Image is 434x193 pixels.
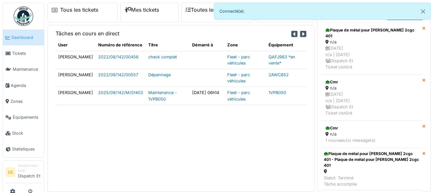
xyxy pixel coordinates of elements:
a: Fleet - parc véhicules [227,90,250,101]
li: Dispatch Et [18,163,41,182]
div: n/a [325,39,418,45]
a: Plaque de métal pour [PERSON_NAME] 2cgc 401 - Plaque de métal pour [PERSON_NAME] 2cgc 401 Statut:... [321,148,422,190]
div: Cmr [325,125,418,131]
div: Plaque de métal pour [PERSON_NAME] 2cgc 401 - Plaque de métal pour [PERSON_NAME] 2cgc 401 [324,151,420,168]
a: check complet [148,54,177,59]
div: Cmr [325,79,418,85]
button: Close [416,3,430,20]
th: Équipement [266,39,306,51]
a: Agenda [3,78,44,93]
td: [PERSON_NAME] [56,51,96,69]
img: Badge_color-CXgf-gQk.svg [14,6,33,26]
a: Zones [3,93,44,109]
a: Mes tickets [125,7,159,13]
span: Équipements [13,114,41,120]
td: [PERSON_NAME] [56,69,96,87]
a: 2022/08/142/00456 [98,54,138,59]
span: translation missing: fr.shared.user [58,42,68,47]
span: Stock [12,130,41,136]
a: Cmr n/a [DATE]n/a | [DATE] Dispatch EtTicket clotûré [321,75,422,121]
a: Cmr n/a 1 nouveau(x) message(s) [321,121,422,148]
a: Tickets [3,45,44,61]
a: Dépannage [148,72,171,77]
td: [PERSON_NAME] [56,87,96,105]
a: Dashboard [3,30,44,45]
a: DE Gestionnaire localDispatch Et [6,163,41,184]
a: Plaque de métal pour [PERSON_NAME] 2cgc 401 n/a [DATE]n/a | [DATE] Dispatch EtTicket clotûré [321,23,422,75]
span: Statistiques [12,146,41,152]
th: Titre [146,39,190,51]
div: n/a [325,131,418,137]
span: Dashboard [11,34,41,41]
div: Plaque de métal pour [PERSON_NAME] 2cgc 401 [325,27,418,39]
a: Maintenance [3,61,44,77]
a: Maintenance - 1VPB050 [148,90,177,101]
a: Tous les tickets [60,7,99,13]
div: n/a [325,85,418,91]
div: Gestionnaire local [18,163,41,173]
div: 1 nouveau(x) message(s) [325,137,418,143]
li: DE [6,167,15,177]
a: 2025/09/142/M/01403 [98,90,143,95]
th: Zone [225,39,266,51]
a: 2AWC852 [269,72,289,77]
a: 2022/09/142/00557 [98,72,138,77]
a: QAFJ983 *en vente* [269,54,295,66]
a: Toutes les tâches [186,7,234,13]
h6: Tâches en cours en direct [56,30,119,37]
a: Fleet - parc véhicules [227,54,250,66]
div: Connecté(e). [214,3,431,20]
a: Statistiques [3,141,44,157]
th: Numéro de référence [96,39,146,51]
span: Maintenance [13,66,41,72]
a: Équipements [3,109,44,125]
div: Statut: Terminé Tâche accomplie [324,175,420,187]
span: Tickets [12,50,41,56]
div: [DATE] n/a | [DATE] Dispatch Et Ticket clotûré [325,91,418,116]
span: Zones [10,98,41,104]
a: Stock [3,125,44,141]
div: [DATE] n/a | [DATE] Dispatch Et Ticket clotûré [325,45,418,70]
span: Agenda [11,82,41,89]
a: Fleet - parc véhicules [227,72,250,83]
td: [DATE] 06h14 [190,87,225,105]
th: Démarré à [190,39,225,51]
a: 1VPB050 [269,90,286,95]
